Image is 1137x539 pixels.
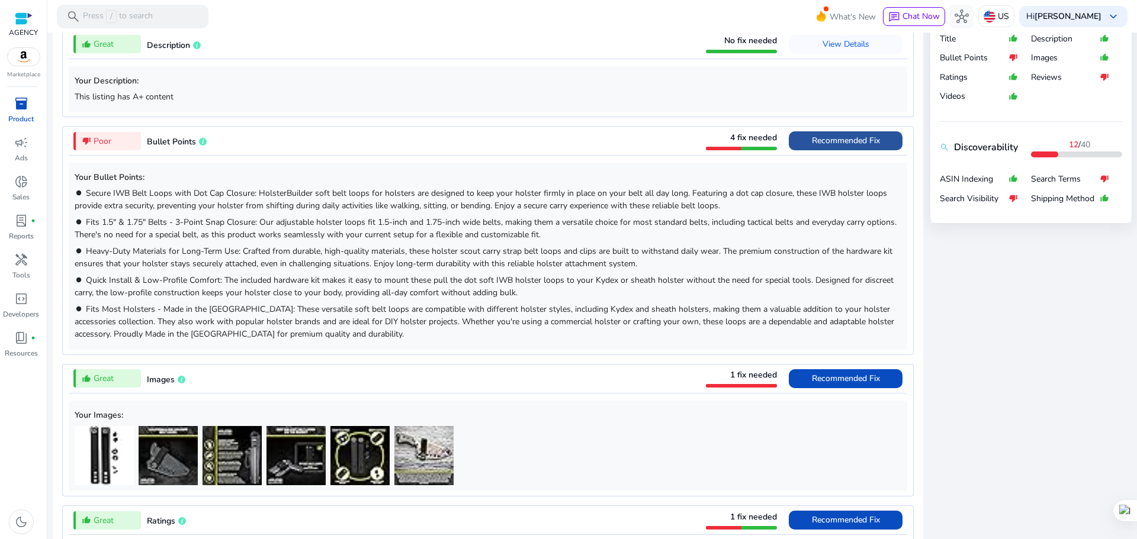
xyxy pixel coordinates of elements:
[1035,11,1101,22] b: [PERSON_NAME]
[954,140,1018,154] b: Discoverability
[730,369,777,380] span: 1 fix needed
[82,40,91,49] mat-icon: thumb_up_alt
[66,9,81,24] span: search
[940,193,1008,205] p: Search Visibility
[9,27,38,38] p: AGENCY
[94,135,111,147] span: Poor
[266,426,326,485] img: 41oiGJsTguL._AC_US40_.jpg
[75,411,901,421] h5: Your Images:
[812,514,880,525] span: Recommended Fix
[1100,67,1109,87] mat-icon: thumb_down_alt
[7,70,40,79] p: Marketplace
[1069,139,1078,150] b: 12
[1031,193,1100,205] p: Shipping Method
[75,173,901,183] h5: Your Bullet Points:
[75,218,83,226] mat-icon: brightness_1
[812,373,880,384] span: Recommended Fix
[94,514,114,527] span: Great
[330,426,390,485] img: 51AwGIbSKxL._AC_US40_.jpg
[789,35,902,54] button: View Details
[82,136,91,146] mat-icon: thumb_down_alt
[888,11,900,23] span: chat
[1031,173,1100,185] p: Search Terms
[3,309,39,319] p: Developers
[14,292,28,306] span: code_blocks
[14,253,28,267] span: handyman
[8,114,34,124] p: Product
[14,214,28,228] span: lab_profile
[75,217,897,240] span: Fits 1.5" & 1.75" Belts - 3-Point Snap Closure: Our adjustable holster loops fit 1.5-inch and 1.7...
[75,305,83,313] mat-icon: brightness_1
[1008,189,1018,208] mat-icon: thumb_down_alt
[5,348,38,359] p: Resources
[830,7,876,27] span: What's New
[14,96,28,111] span: inventory_2
[75,91,901,103] p: This listing has A+ content
[94,372,114,385] span: Great
[1031,33,1100,45] p: Description
[83,10,153,23] p: Press to search
[1008,67,1018,87] mat-icon: thumb_up_alt
[75,189,83,197] mat-icon: brightness_1
[203,426,262,485] img: 51AGDAFCKAL._AC_US40_.jpg
[147,136,196,147] span: Bullet Points
[1031,72,1100,83] p: Reviews
[14,331,28,345] span: book_4
[1008,48,1018,67] mat-icon: thumb_down_alt
[75,276,83,284] mat-icon: brightness_1
[75,76,901,86] h5: Your Description:
[1008,169,1018,189] mat-icon: thumb_up_alt
[940,173,1008,185] p: ASIN Indexing
[82,374,91,383] mat-icon: thumb_up_alt
[1031,52,1100,64] p: Images
[1100,169,1109,189] mat-icon: thumb_down_alt
[75,246,892,269] span: Heavy-Duty Materials for Long-Term Use: Crafted from durable, high-quality materials, these holst...
[789,131,902,150] button: Recommended Fix
[75,275,894,298] span: Quick Install & Low-Profile Comfort: The included hardware kit makes it easy to mount these pull ...
[75,426,134,485] img: 41K8Cq1zhSL._AC_US40_.jpg
[147,515,175,527] span: Ratings
[724,35,777,46] span: No fix needed
[139,426,198,485] img: 516N3irbOML._AC_US40_.jpg
[940,33,1008,45] p: Title
[14,515,28,529] span: dark_mode
[730,132,777,143] span: 4 fix needed
[902,11,940,22] span: Chat Now
[998,6,1009,27] p: US
[15,153,28,163] p: Ads
[75,304,894,340] span: Fits Most Holsters - Made in the [GEOGRAPHIC_DATA]: These versatile soft belt loops are compatibl...
[94,38,114,50] span: Great
[883,7,945,26] button: chatChat Now
[147,40,190,51] span: Description
[984,11,995,22] img: us.svg
[789,511,902,530] button: Recommended Fix
[12,192,30,202] p: Sales
[9,231,34,241] p: Reports
[82,515,91,525] mat-icon: thumb_up_alt
[1081,139,1090,150] span: 40
[940,52,1008,64] p: Bullet Points
[730,511,777,522] span: 1 fix needed
[147,374,175,385] span: Images
[12,270,30,280] p: Tools
[8,48,40,66] img: amazon.svg
[955,9,969,24] span: hub
[1100,189,1109,208] mat-icon: thumb_up_alt
[31,218,36,223] span: fiber_manual_record
[1069,139,1090,150] span: /
[106,10,117,23] span: /
[31,335,36,340] span: fiber_manual_record
[940,143,949,152] mat-icon: search
[394,426,454,485] img: 61mEoeGjZ8L._AC_US40_.jpg
[950,5,974,28] button: hub
[940,91,1008,102] p: Videos
[1008,86,1018,106] mat-icon: thumb_up_alt
[823,38,869,50] span: View Details
[14,175,28,189] span: donut_small
[1026,12,1101,21] p: Hi
[940,72,1008,83] p: Ratings
[1100,29,1109,49] mat-icon: thumb_up_alt
[75,188,887,211] span: Secure IWB Belt Loops with Dot Cap Closure: HolsterBuilder soft belt loops for holsters are desig...
[1100,48,1109,67] mat-icon: thumb_up_alt
[75,247,83,255] mat-icon: brightness_1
